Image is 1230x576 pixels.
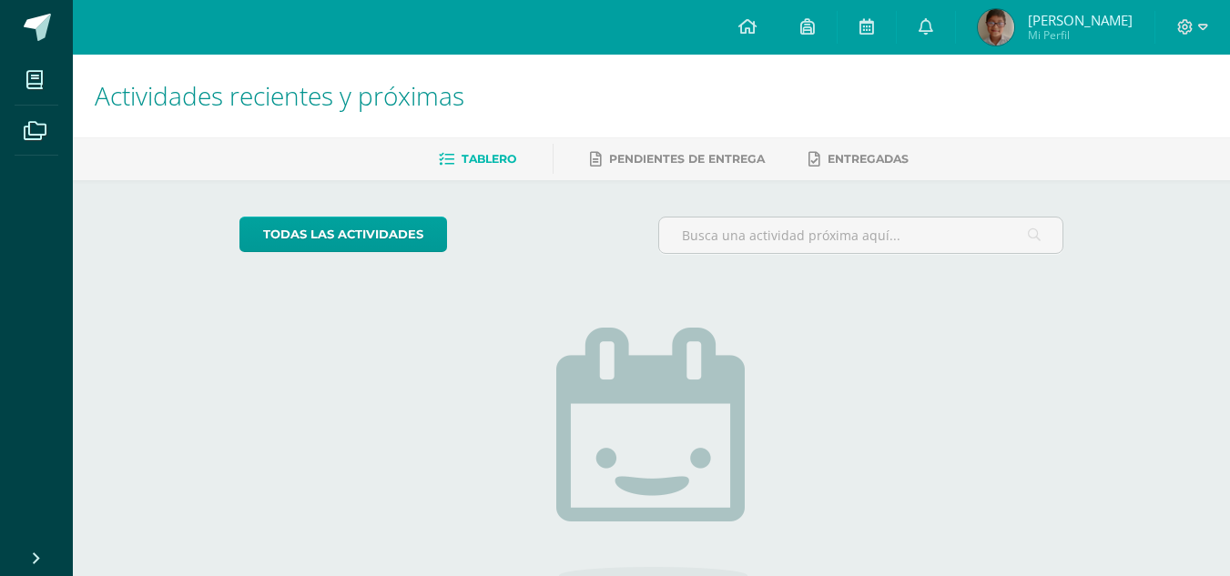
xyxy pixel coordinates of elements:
[808,145,909,174] a: Entregadas
[1028,27,1133,43] span: Mi Perfil
[1028,11,1133,29] span: [PERSON_NAME]
[590,145,765,174] a: Pendientes de entrega
[978,9,1014,45] img: 64dcc7b25693806399db2fba3b98ee94.png
[609,152,765,166] span: Pendientes de entrega
[462,152,516,166] span: Tablero
[439,145,516,174] a: Tablero
[828,152,909,166] span: Entregadas
[659,217,1062,253] input: Busca una actividad próxima aquí...
[239,217,447,252] a: todas las Actividades
[95,78,464,113] span: Actividades recientes y próximas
